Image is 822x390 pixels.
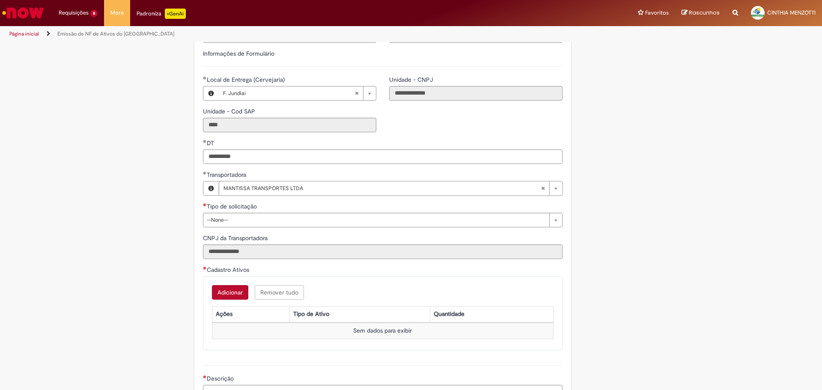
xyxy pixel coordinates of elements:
[9,30,39,37] a: Página inicial
[203,375,207,378] span: Necessários
[203,107,257,116] label: Somente leitura - Unidade - Cod SAP
[203,149,563,164] input: DT
[203,50,274,57] label: Informações de Formulário
[212,306,289,322] th: Ações
[110,9,124,17] span: More
[212,285,248,300] button: Add a row for Cadastro Ativos
[203,234,269,242] span: Somente leitura - CNPJ da Transportadora
[645,9,669,17] span: Favoritos
[1,4,45,21] img: ServiceNow
[203,107,257,115] span: Somente leitura - Unidade - Cod SAP
[350,86,363,100] abbr: Limpar campo Local de Entrega (Cervejaria)
[207,375,235,382] span: Descrição
[223,182,541,195] span: MANTISSA TRANSPORTES LTDA
[57,30,174,37] a: Emissão de NF de Ativos do [GEOGRAPHIC_DATA]
[203,266,207,270] span: Necessários
[203,244,563,259] input: CNPJ da Transportadora
[6,26,542,42] ul: Trilhas de página
[212,323,553,339] td: Sem dados para exibir
[207,202,259,210] span: Tipo de solicitação
[137,9,186,19] div: Padroniza
[90,10,98,17] span: 8
[203,140,207,143] span: Obrigatório Preenchido
[389,86,563,101] input: Unidade - CNPJ
[223,86,354,100] span: F. Jundiaí
[203,203,207,206] span: Necessários
[536,182,549,195] abbr: Limpar campo Transportadora
[203,171,207,175] span: Obrigatório Preenchido
[203,76,207,80] span: Obrigatório Preenchido
[165,9,186,19] p: +GenAi
[207,76,286,83] span: Necessários - Local de Entrega (Cervejaria)
[207,213,545,227] span: --None--
[207,139,216,147] span: Somente leitura - DT
[389,75,435,84] label: Somente leitura - Unidade - CNPJ
[767,9,816,16] span: CINTHIA MENZOTTI
[203,86,219,100] button: Local de Entrega (Cervejaria), Visualizar este registro F. Jundiaí
[207,266,251,274] span: Cadastro Ativos
[207,171,248,179] span: Necessários - Transportadora
[682,9,720,17] a: Rascunhos
[689,9,720,17] span: Rascunhos
[59,9,89,17] span: Requisições
[219,182,562,195] a: MANTISSA TRANSPORTES LTDALimpar campo Transportadora
[203,118,376,132] input: Unidade - Cod SAP
[219,86,376,100] a: F. JundiaíLimpar campo Local de Entrega (Cervejaria)
[203,182,219,195] button: Transportadora, Visualizar este registro MANTISSA TRANSPORTES LTDA
[389,76,435,83] span: Somente leitura - Unidade - CNPJ
[290,306,430,322] th: Tipo de Ativo
[430,306,553,322] th: Quantidade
